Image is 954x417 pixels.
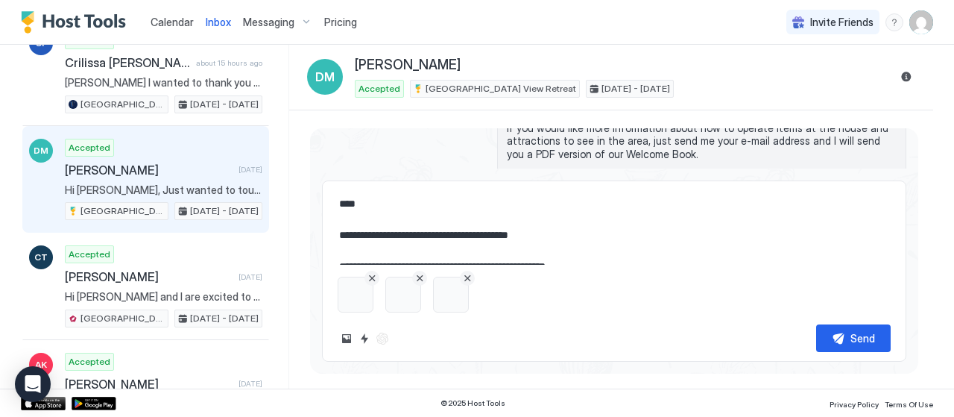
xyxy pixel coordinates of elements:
span: Calendar [151,16,194,28]
span: Inbox [206,16,231,28]
div: menu [885,13,903,31]
span: [GEOGRAPHIC_DATA] View Retreat [426,82,576,95]
a: Terms Of Use [885,395,933,411]
a: Calendar [151,14,194,30]
div: View image [385,277,421,313]
span: AK [35,358,47,371]
span: [DATE] [238,272,262,282]
span: [PERSON_NAME] I wanted to thank you again for staying with us. Seems like you and your friends ha... [65,76,262,90]
span: © 2025 Host Tools [440,398,505,408]
span: about 15 hours ago [196,58,262,68]
div: Open Intercom Messenger [15,366,51,402]
span: [PERSON_NAME] [65,377,233,392]
span: Invite Friends [810,16,874,29]
span: [DATE] - [DATE] [190,98,259,111]
button: Quick reply [356,330,373,348]
div: View image [433,277,469,313]
span: Accepted [69,248,110,261]
span: Hi [PERSON_NAME], Just wanted to touch base and give you some more information about your stay. Y... [65,184,262,197]
div: View image [338,277,373,313]
button: Remove image [460,271,475,286]
button: Reservation information [897,68,915,86]
button: Remove image [364,271,379,286]
span: [GEOGRAPHIC_DATA] View Retreat [80,204,165,218]
a: Google Play Store [72,397,116,410]
div: Send [850,330,875,346]
span: [DATE] - [DATE] [190,312,259,325]
span: [DATE] [238,165,262,175]
button: Upload image [338,330,356,348]
span: [PERSON_NAME] [65,269,233,284]
span: Hi [PERSON_NAME] and I are excited to stay in your home again with 3 other couples! Thank you for... [65,290,262,304]
span: [PERSON_NAME] [65,163,233,178]
span: Terms Of Use [885,400,933,409]
span: Accepted [358,82,400,95]
span: [DATE] - [DATE] [601,82,670,95]
span: Messaging [243,16,294,29]
button: Send [816,324,891,352]
span: DM [34,144,48,157]
span: Crilissa [PERSON_NAME] [65,55,190,70]
a: Host Tools Logo [21,11,133,34]
span: Pricing [324,16,357,29]
span: [PERSON_NAME] [355,57,461,74]
span: DM [315,68,335,86]
button: Remove image [412,271,427,286]
span: Accepted [69,141,110,154]
span: CT [34,251,48,264]
span: [GEOGRAPHIC_DATA] View Retreat [80,98,165,111]
div: User profile [909,10,933,34]
a: Privacy Policy [830,395,879,411]
span: [DATE] [238,379,262,389]
span: [DATE] - [DATE] [190,204,259,218]
span: Privacy Policy [830,400,879,409]
span: [GEOGRAPHIC_DATA] View Retreat [80,312,165,325]
a: App Store [21,397,66,410]
span: Accepted [69,355,110,369]
a: Inbox [206,14,231,30]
